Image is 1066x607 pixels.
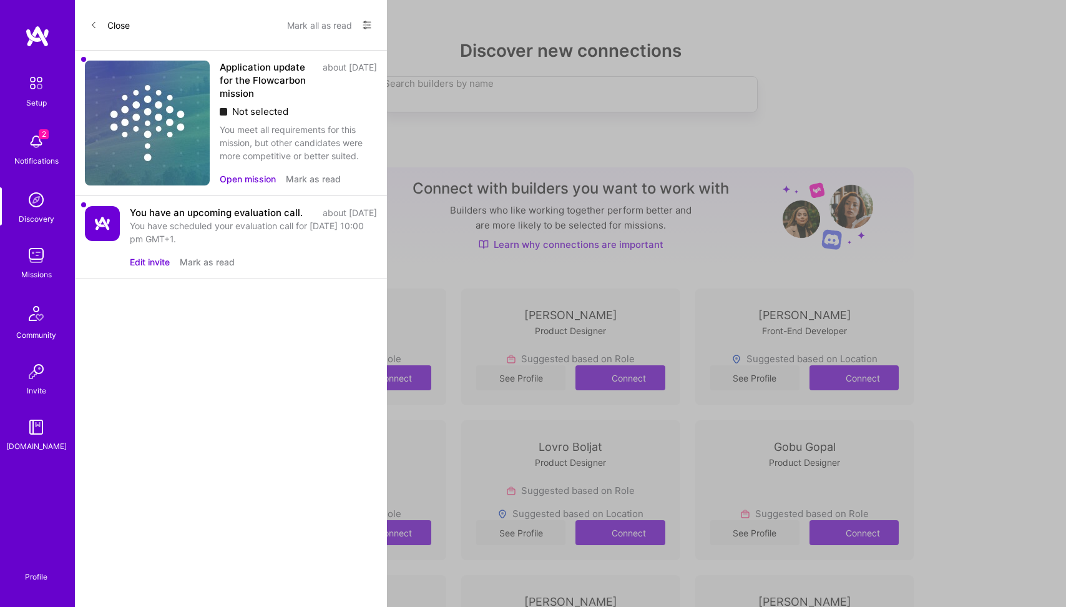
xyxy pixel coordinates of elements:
button: Mark all as read [287,15,352,35]
button: Open mission [220,172,276,185]
div: about [DATE] [323,61,377,100]
button: Mark as read [180,255,235,269]
div: You have an upcoming evaluation call. [130,206,303,219]
div: Invite [27,384,46,397]
div: Discovery [19,212,54,225]
button: Mark as read [286,172,341,185]
div: Not selected [220,105,377,118]
img: Company Logo [85,61,210,185]
div: You meet all requirements for this mission, but other candidates were more competitive or better ... [220,123,377,162]
button: Close [90,15,130,35]
a: Profile [21,557,52,582]
div: Notifications [14,154,59,167]
div: about [DATE] [323,206,377,219]
button: Edit invite [130,255,170,269]
img: Invite [24,359,49,384]
div: Missions [21,268,52,281]
img: Community [21,299,51,328]
img: setup [23,70,49,96]
div: [DOMAIN_NAME] [6,440,67,453]
img: discovery [24,187,49,212]
div: Application update for the Flowcarbon mission [220,61,315,100]
div: Setup [26,96,47,109]
img: logo [25,25,50,47]
div: You have scheduled your evaluation call for [DATE] 10:00 pm GMT+1. [130,219,377,245]
img: bell [24,129,49,154]
img: Company Logo [85,206,120,241]
span: 2 [39,129,49,139]
div: Profile [25,570,47,582]
div: Community [16,328,56,342]
img: teamwork [24,243,49,268]
img: guide book [24,415,49,440]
